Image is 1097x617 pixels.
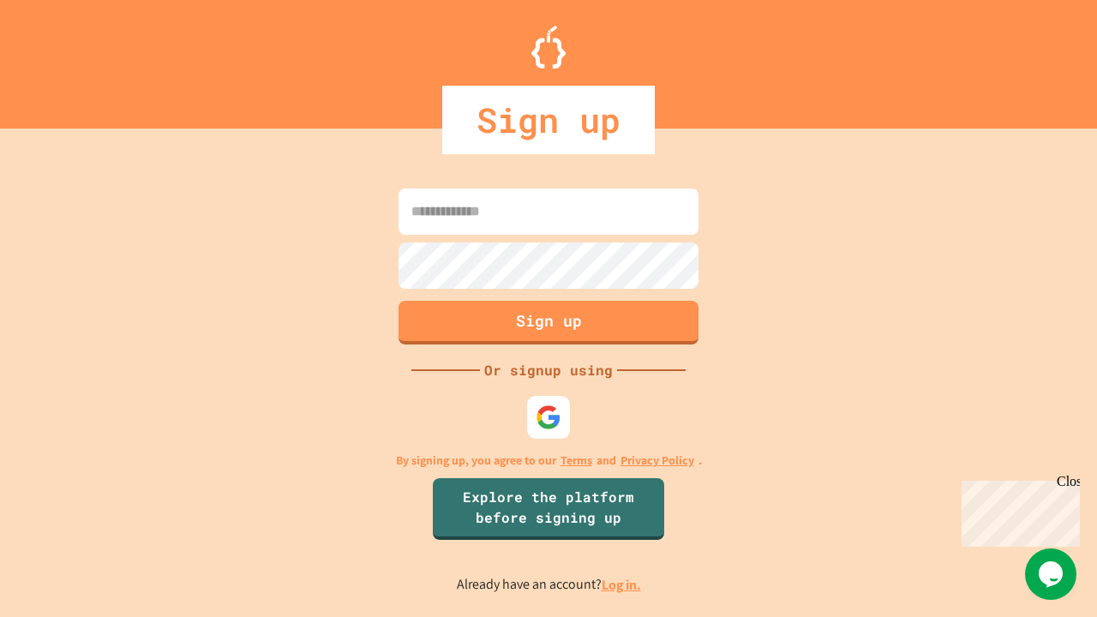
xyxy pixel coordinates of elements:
[396,452,702,470] p: By signing up, you agree to our and .
[457,574,641,596] p: Already have an account?
[1025,548,1080,600] iframe: chat widget
[620,452,694,470] a: Privacy Policy
[955,474,1080,547] iframe: chat widget
[399,301,698,344] button: Sign up
[536,404,561,430] img: google-icon.svg
[531,26,566,69] img: Logo.svg
[7,7,118,109] div: Chat with us now!Close
[433,478,664,540] a: Explore the platform before signing up
[560,452,592,470] a: Terms
[480,360,617,380] div: Or signup using
[602,576,641,594] a: Log in.
[442,86,655,154] div: Sign up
